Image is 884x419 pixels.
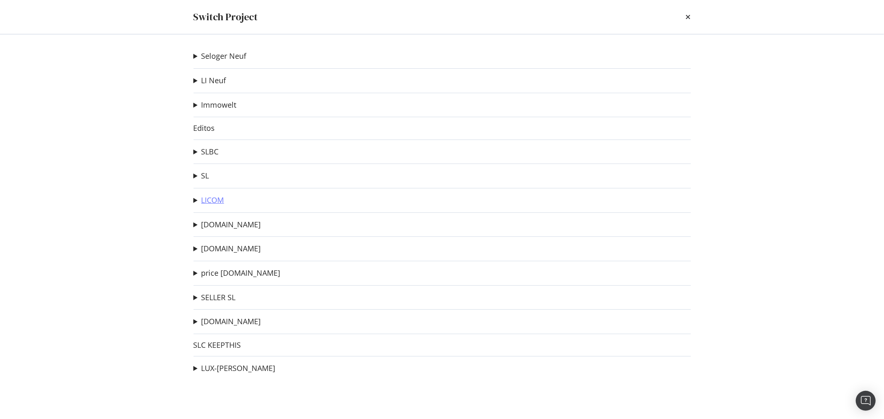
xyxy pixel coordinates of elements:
summary: SELLER SL [194,292,236,303]
summary: [DOMAIN_NAME] [194,243,261,254]
div: Open Intercom Messenger [856,391,876,411]
a: [DOMAIN_NAME] [201,244,261,253]
div: times [686,10,691,24]
a: Immowelt [201,101,237,109]
summary: SL [194,171,209,181]
summary: Seloger Neuf [194,51,247,62]
a: [DOMAIN_NAME] [201,317,261,326]
a: price [DOMAIN_NAME] [201,269,281,277]
a: SLBC [201,147,219,156]
a: Editos [194,124,215,132]
summary: SLBC [194,147,219,157]
a: Seloger Neuf [201,52,247,60]
summary: LI Neuf [194,75,226,86]
summary: [DOMAIN_NAME] [194,316,261,327]
a: LUX-[PERSON_NAME] [201,364,276,373]
div: Switch Project [194,10,258,24]
summary: Immowelt [194,100,237,111]
a: SELLER SL [201,293,236,302]
summary: price [DOMAIN_NAME] [194,268,281,279]
summary: LUX-[PERSON_NAME] [194,363,276,374]
a: SL [201,171,209,180]
a: LICOM [201,196,224,205]
a: SLC KEEPTHIS [194,341,241,349]
a: LI Neuf [201,76,226,85]
a: [DOMAIN_NAME] [201,220,261,229]
summary: [DOMAIN_NAME] [194,219,261,230]
summary: LICOM [194,195,224,206]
